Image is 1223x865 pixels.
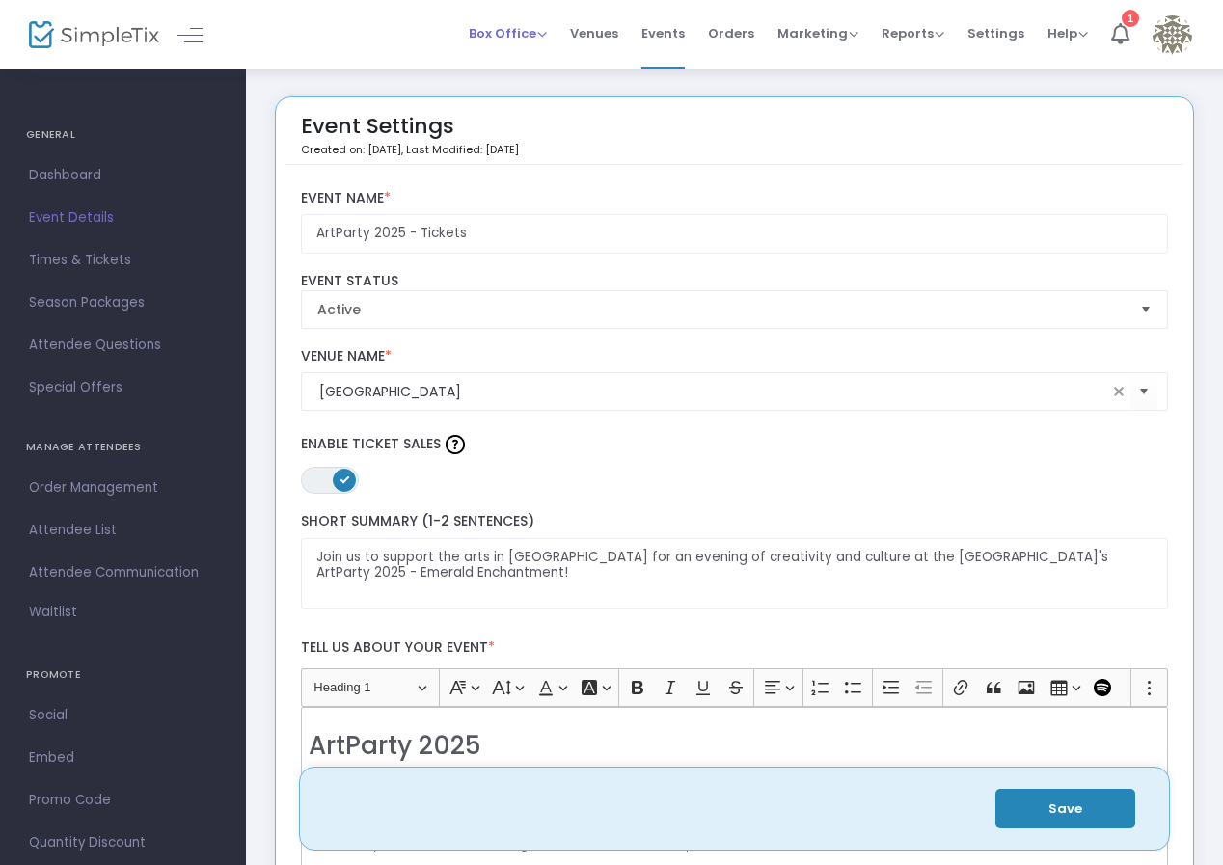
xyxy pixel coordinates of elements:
label: Tell us about your event [291,629,1178,668]
button: Select [1132,291,1159,328]
span: Events [641,9,685,58]
label: Event Status [301,273,1169,290]
span: Season Packages [29,290,217,315]
p: Created on: [DATE] [301,142,519,158]
span: Dashboard [29,163,217,188]
span: Waitlist [29,603,77,622]
input: Select Venue [319,382,1108,402]
label: Venue Name [301,348,1169,365]
div: Editor toolbar [301,668,1169,707]
label: Event Name [301,190,1169,207]
button: Save [995,789,1135,828]
span: Promo Code [29,788,217,813]
span: Attendee List [29,518,217,543]
h4: MANAGE ATTENDEES [26,428,220,467]
span: Marketing [777,24,858,42]
span: Reports [882,24,944,42]
button: Select [1130,372,1157,412]
span: Active [317,300,1126,319]
input: Enter Event Name [301,214,1169,254]
span: Settings [967,9,1024,58]
span: Attendee Communication [29,560,217,585]
span: Social [29,703,217,728]
div: 1 [1122,10,1139,27]
span: Order Management [29,475,217,500]
span: Orders [708,9,754,58]
span: Box Office [469,24,547,42]
span: Heading 1 [313,676,414,699]
span: ON [340,474,349,484]
span: Special Offers [29,375,217,400]
label: Enable Ticket Sales [301,430,1169,459]
span: Times & Tickets [29,248,217,273]
div: Event Settings [301,107,519,164]
img: question-mark [446,435,465,454]
h4: PROMOTE [26,656,220,694]
span: Short Summary (1-2 Sentences) [301,511,534,530]
span: , Last Modified: [DATE] [401,142,519,157]
span: Event Details [29,205,217,230]
span: Embed [29,745,217,770]
span: Venues [570,9,618,58]
h4: GENERAL [26,116,220,154]
span: Help [1047,24,1088,42]
span: Quantity Discount [29,830,217,855]
h2: ArtParty 2025 [309,731,1159,761]
button: Heading 1 [305,673,435,703]
span: clear [1107,380,1130,403]
span: Attendee Questions [29,333,217,358]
